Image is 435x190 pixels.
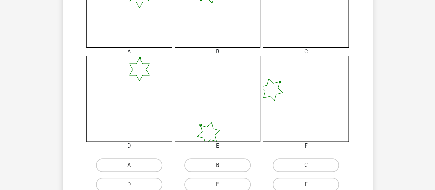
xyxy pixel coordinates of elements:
div: B [170,48,265,56]
label: C [273,158,339,172]
div: F [258,142,354,150]
div: C [258,48,354,56]
div: A [81,48,177,56]
label: B [184,158,251,172]
div: D [81,142,177,150]
div: E [170,142,265,150]
label: A [96,158,162,172]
